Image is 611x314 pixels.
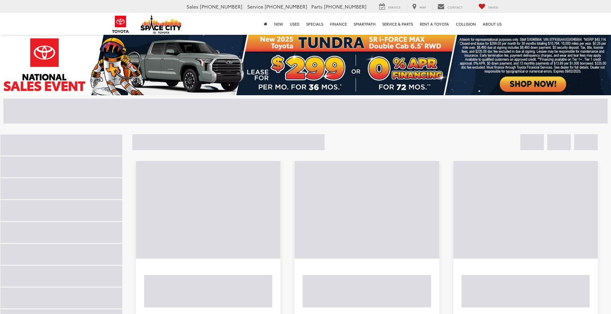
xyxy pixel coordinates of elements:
a: Service & Parts [379,13,416,35]
a: About Us [479,13,505,35]
a: SmartPath [350,13,379,35]
span: Saved [488,5,498,9]
a: Rent a Toyota [416,13,452,35]
span: [PHONE_NUMBER] [200,3,242,10]
span: Map [419,5,426,9]
a: Finance [327,13,350,35]
span: Parts [311,3,323,10]
span: Sales [187,3,198,10]
img: Space City Toyota [140,15,181,34]
a: Collision [452,13,479,35]
a: Service [374,3,406,11]
a: Map [407,3,431,11]
a: My Saved Vehicles [473,3,503,11]
span: Service [247,3,263,10]
a: Used [286,13,303,35]
a: Contact [432,3,468,11]
span: [PHONE_NUMBER] [324,3,367,10]
span: Service [388,5,401,9]
a: New [271,13,286,35]
span: Contact [447,5,463,9]
span: [PHONE_NUMBER] [265,3,307,10]
a: Home [260,13,271,35]
a: Specials [303,13,327,35]
img: Toyota [108,13,133,35]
